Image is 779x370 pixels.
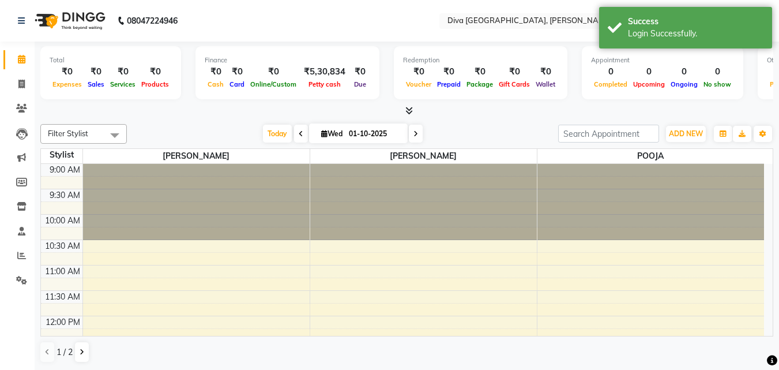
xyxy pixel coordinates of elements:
span: Package [464,80,496,88]
div: 0 [701,65,734,79]
div: 10:30 AM [43,240,82,252]
span: Card [227,80,247,88]
span: Ongoing [668,80,701,88]
span: [PERSON_NAME] [310,149,537,163]
div: Total [50,55,172,65]
span: Upcoming [630,80,668,88]
span: Products [138,80,172,88]
div: ₹0 [533,65,558,79]
div: ₹0 [138,65,172,79]
span: Wallet [533,80,558,88]
input: 2025-10-01 [345,125,403,143]
span: Petty cash [306,80,344,88]
div: 0 [630,65,668,79]
div: Login Successfully. [628,28,763,40]
div: Appointment [591,55,734,65]
div: ₹0 [205,65,227,79]
div: 11:00 AM [43,266,82,278]
div: ₹0 [496,65,533,79]
div: 10:00 AM [43,215,82,227]
span: Wed [318,129,345,138]
div: Success [628,16,763,28]
span: ADD NEW [669,129,703,138]
div: Finance [205,55,370,65]
div: 0 [668,65,701,79]
div: Redemption [403,55,558,65]
span: 1 / 2 [57,346,73,358]
span: Due [351,80,369,88]
div: ₹5,30,834 [299,65,350,79]
button: ADD NEW [666,126,706,142]
div: ₹0 [50,65,85,79]
div: ₹0 [247,65,299,79]
b: 08047224946 [127,5,178,37]
div: ₹0 [434,65,464,79]
span: Voucher [403,80,434,88]
span: Cash [205,80,227,88]
div: ₹0 [403,65,434,79]
span: Filter Stylist [48,129,88,138]
div: ₹0 [227,65,247,79]
div: 11:30 AM [43,291,82,303]
span: Sales [85,80,107,88]
span: POOJA [537,149,765,163]
span: No show [701,80,734,88]
div: ₹0 [107,65,138,79]
div: 9:00 AM [47,164,82,176]
div: 9:30 AM [47,189,82,201]
img: logo [29,5,108,37]
span: Today [263,125,292,143]
span: [PERSON_NAME] [83,149,310,163]
span: Online/Custom [247,80,299,88]
div: ₹0 [464,65,496,79]
div: Stylist [41,149,82,161]
div: ₹0 [350,65,370,79]
input: Search Appointment [558,125,659,143]
span: Completed [591,80,630,88]
span: Gift Cards [496,80,533,88]
div: ₹0 [85,65,107,79]
span: Expenses [50,80,85,88]
div: 0 [591,65,630,79]
div: 12:00 PM [43,316,82,328]
span: Services [107,80,138,88]
span: Prepaid [434,80,464,88]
